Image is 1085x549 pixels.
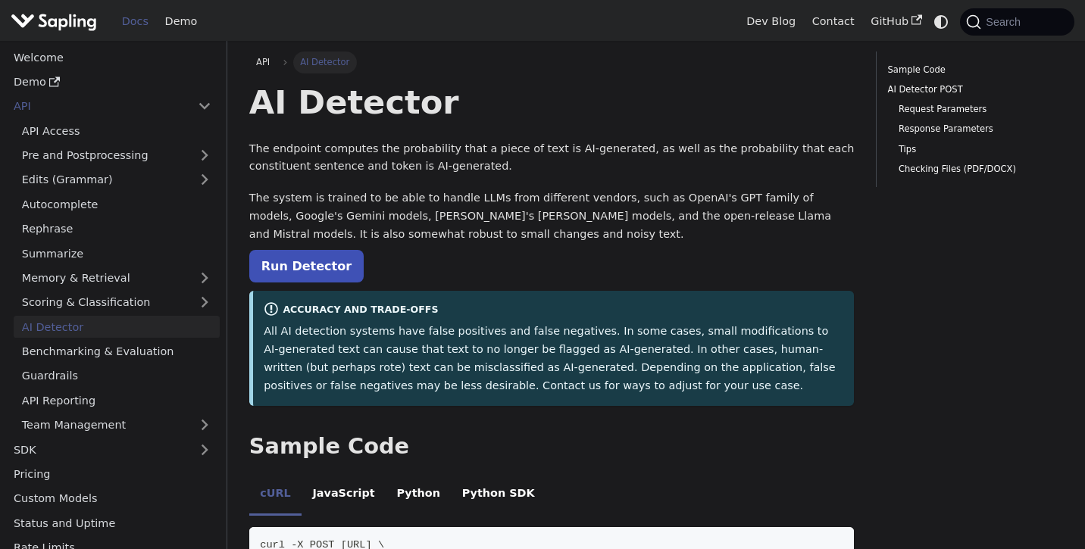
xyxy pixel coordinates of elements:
a: API Reporting [14,389,220,411]
a: Scoring & Classification [14,292,220,313]
a: Contact [804,10,863,33]
a: Tips [899,142,1052,157]
a: Sapling.aiSapling.ai [11,11,102,33]
a: Pricing [5,463,220,485]
a: Guardrails [14,365,220,387]
a: Benchmarking & Evaluation [14,341,220,363]
h1: AI Detector [249,82,855,123]
a: Rephrase [14,218,220,240]
p: The endpoint computes the probability that a piece of text is AI-generated, as well as the probab... [249,140,855,176]
a: Team Management [14,414,220,436]
a: Autocomplete [14,193,220,215]
a: Custom Models [5,488,220,510]
a: Summarize [14,242,220,264]
li: JavaScript [302,474,386,516]
a: AI Detector POST [888,83,1058,97]
span: Search [981,16,1030,28]
p: All AI detection systems have false positives and false negatives. In some cases, small modificat... [264,323,843,395]
button: Collapse sidebar category 'API' [189,95,220,117]
a: Memory & Retrieval [14,267,220,289]
a: Request Parameters [899,102,1052,117]
button: Expand sidebar category 'SDK' [189,438,220,460]
span: API [256,57,270,67]
a: API [5,95,189,117]
button: Search (Command+K) [960,8,1074,36]
a: Edits (Grammar) [14,169,220,191]
h2: Sample Code [249,433,855,460]
a: Run Detector [249,250,364,282]
img: Sapling.ai [11,11,97,33]
a: Dev Blog [738,10,803,33]
p: The system is trained to be able to handle LLMs from different vendors, such as OpenAI's GPT fami... [249,189,855,243]
li: cURL [249,474,302,516]
a: Pre and Postprocessing [14,145,220,167]
a: Sample Code [888,63,1058,77]
span: AI Detector [293,51,357,73]
nav: Breadcrumbs [249,51,855,73]
div: Accuracy and Trade-offs [264,301,843,320]
a: Welcome [5,46,220,68]
a: Response Parameters [899,122,1052,136]
a: API Access [14,120,220,142]
a: GitHub [862,10,930,33]
a: AI Detector [14,316,220,338]
li: Python SDK [451,474,546,516]
a: SDK [5,438,189,460]
button: Switch between dark and light mode (currently system mode) [930,11,952,33]
a: Checking Files (PDF/DOCX) [899,162,1052,176]
a: Demo [157,10,205,33]
li: Python [386,474,451,516]
a: Status and Uptime [5,512,220,534]
a: Demo [5,71,220,93]
a: API [249,51,277,73]
a: Docs [114,10,157,33]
